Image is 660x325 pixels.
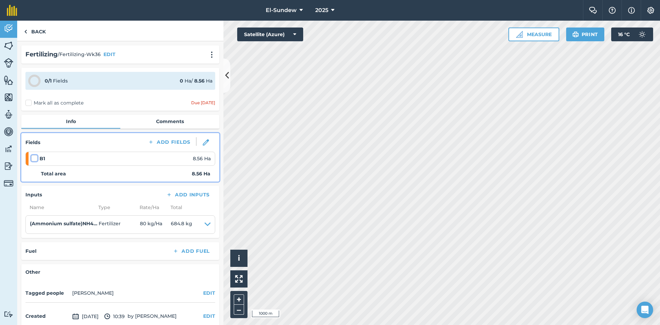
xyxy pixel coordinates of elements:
strong: 8.56 Ha [192,170,210,177]
li: [PERSON_NAME] [72,289,114,297]
img: svg+xml;base64,PHN2ZyB4bWxucz0iaHR0cDovL3d3dy53My5vcmcvMjAwMC9zdmciIHdpZHRoPSI1NiIgaGVpZ2h0PSI2MC... [4,92,13,102]
img: svg+xml;base64,PHN2ZyB4bWxucz0iaHR0cDovL3d3dy53My5vcmcvMjAwMC9zdmciIHdpZHRoPSIyMCIgaGVpZ2h0PSIyNC... [208,51,216,58]
button: Add Fields [142,137,196,147]
img: svg+xml;base64,PD94bWwgdmVyc2lvbj0iMS4wIiBlbmNvZGluZz0idXRmLTgiPz4KPCEtLSBHZW5lcmF0b3I6IEFkb2JlIE... [4,161,13,171]
span: 684.8 kg [171,220,192,229]
img: svg+xml;base64,PHN2ZyB4bWxucz0iaHR0cDovL3d3dy53My5vcmcvMjAwMC9zdmciIHdpZHRoPSI1NiIgaGVpZ2h0PSI2MC... [4,41,13,51]
h4: Fuel [25,247,36,255]
button: Satellite (Azure) [237,28,303,41]
span: Total [166,204,182,211]
span: 80 kg / Ha [140,220,171,229]
img: svg+xml;base64,PD94bWwgdmVyc2lvbj0iMS4wIiBlbmNvZGluZz0idXRmLTgiPz4KPCEtLSBHZW5lcmF0b3I6IEFkb2JlIE... [104,312,110,321]
img: svg+xml;base64,PD94bWwgdmVyc2lvbj0iMS4wIiBlbmNvZGluZz0idXRmLTgiPz4KPCEtLSBHZW5lcmF0b3I6IEFkb2JlIE... [4,178,13,188]
img: svg+xml;base64,PHN2ZyB4bWxucz0iaHR0cDovL3d3dy53My5vcmcvMjAwMC9zdmciIHdpZHRoPSIxNyIgaGVpZ2h0PSIxNy... [628,6,635,14]
img: svg+xml;base64,PD94bWwgdmVyc2lvbj0iMS4wIiBlbmNvZGluZz0idXRmLTgiPz4KPCEtLSBHZW5lcmF0b3I6IEFkb2JlIE... [4,23,13,34]
strong: Total area [41,170,66,177]
h4: Tagged people [25,289,69,297]
button: 16 °C [611,28,653,41]
label: Mark all as complete [25,99,84,107]
button: – [234,305,244,315]
img: A cog icon [647,7,655,14]
a: Back [17,21,53,41]
strong: 8.56 [194,78,205,84]
h4: Fields [25,139,40,146]
button: + [234,294,244,305]
span: i [238,254,240,262]
img: svg+xml;base64,PD94bWwgdmVyc2lvbj0iMS4wIiBlbmNvZGluZz0idXRmLTgiPz4KPCEtLSBHZW5lcmF0b3I6IEFkb2JlIE... [4,127,13,137]
img: svg+xml;base64,PHN2ZyB4bWxucz0iaHR0cDovL3d3dy53My5vcmcvMjAwMC9zdmciIHdpZHRoPSI5IiBoZWlnaHQ9IjI0Ii... [24,28,27,36]
button: Add Inputs [161,190,215,199]
img: svg+xml;base64,PD94bWwgdmVyc2lvbj0iMS4wIiBlbmNvZGluZz0idXRmLTgiPz4KPCEtLSBHZW5lcmF0b3I6IEFkb2JlIE... [635,28,649,41]
summary: (Ammonium sulfate)NH4SO4Fertilizer80 kg/Ha684.8 kg [30,220,211,229]
strong: 0 / 1 [45,78,52,84]
div: Open Intercom Messenger [637,302,653,318]
button: i [230,250,247,267]
button: EDIT [203,312,215,320]
img: Four arrows, one pointing top left, one top right, one bottom right and the last bottom left [235,275,243,283]
div: Fields [45,77,68,85]
button: Measure [508,28,559,41]
button: Add Fuel [167,246,215,256]
span: / Fertilizing-Wk36 [58,51,101,58]
span: El-Sundew [266,6,297,14]
img: svg+xml;base64,PD94bWwgdmVyc2lvbj0iMS4wIiBlbmNvZGluZz0idXRmLTgiPz4KPCEtLSBHZW5lcmF0b3I6IEFkb2JlIE... [4,144,13,154]
span: 16 ° C [618,28,630,41]
img: svg+xml;base64,PD94bWwgdmVyc2lvbj0iMS4wIiBlbmNvZGluZz0idXRmLTgiPz4KPCEtLSBHZW5lcmF0b3I6IEFkb2JlIE... [72,312,79,321]
span: Rate/ Ha [135,204,166,211]
a: Comments [120,115,219,128]
strong: 0 [180,78,183,84]
h4: Other [25,268,215,276]
span: Type [94,204,135,211]
strong: B1 [40,155,45,162]
h2: Fertilizing [25,50,58,59]
button: EDIT [203,289,215,297]
span: 2025 [315,6,328,14]
img: Ruler icon [516,31,523,38]
img: svg+xml;base64,PHN2ZyB3aWR0aD0iMTgiIGhlaWdodD0iMTgiIHZpZXdCb3g9IjAgMCAxOCAxOCIgZmlsbD0ibm9uZSIgeG... [203,139,209,145]
img: svg+xml;base64,PHN2ZyB4bWxucz0iaHR0cDovL3d3dy53My5vcmcvMjAwMC9zdmciIHdpZHRoPSI1NiIgaGVpZ2h0PSI2MC... [4,75,13,85]
h4: Inputs [25,191,42,198]
button: Print [566,28,605,41]
img: svg+xml;base64,PD94bWwgdmVyc2lvbj0iMS4wIiBlbmNvZGluZz0idXRmLTgiPz4KPCEtLSBHZW5lcmF0b3I6IEFkb2JlIE... [4,58,13,68]
a: Info [21,115,120,128]
h4: Created [25,312,69,320]
span: Fertilizer [99,220,140,229]
span: [DATE] [72,312,99,321]
img: svg+xml;base64,PD94bWwgdmVyc2lvbj0iMS4wIiBlbmNvZGluZz0idXRmLTgiPz4KPCEtLSBHZW5lcmF0b3I6IEFkb2JlIE... [4,109,13,120]
span: Name [25,204,94,211]
h4: (Ammonium sulfate)NH4SO4 [30,220,99,227]
span: 10:39 [104,312,125,321]
button: EDIT [103,51,115,58]
span: 8.56 Ha [193,155,211,162]
div: Ha / Ha [180,77,212,85]
div: Due [DATE] [191,100,215,106]
img: svg+xml;base64,PHN2ZyB4bWxucz0iaHR0cDovL3d3dy53My5vcmcvMjAwMC9zdmciIHdpZHRoPSIxOSIgaGVpZ2h0PSIyNC... [572,30,579,39]
img: Two speech bubbles overlapping with the left bubble in the forefront [589,7,597,14]
img: A question mark icon [608,7,616,14]
img: svg+xml;base64,PD94bWwgdmVyc2lvbj0iMS4wIiBlbmNvZGluZz0idXRmLTgiPz4KPCEtLSBHZW5lcmF0b3I6IEFkb2JlIE... [4,311,13,317]
img: fieldmargin Logo [7,5,17,16]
